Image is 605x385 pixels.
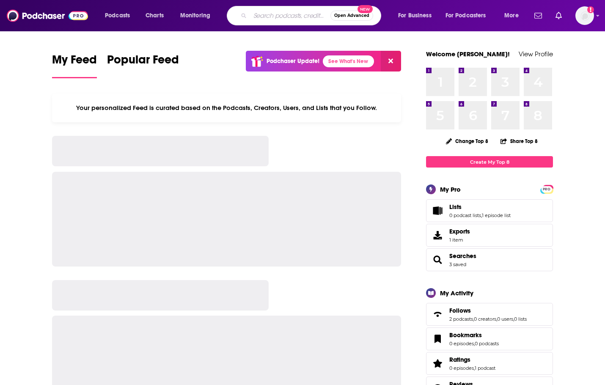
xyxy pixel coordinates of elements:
span: My Feed [52,52,97,72]
button: Change Top 8 [441,136,493,146]
span: Bookmarks [449,331,482,339]
a: Lists [429,205,446,217]
a: Bookmarks [429,333,446,345]
span: More [504,10,519,22]
a: 0 users [497,316,513,322]
a: Show notifications dropdown [552,8,565,23]
a: View Profile [519,50,553,58]
span: Ratings [426,352,553,375]
input: Search podcasts, credits, & more... [250,9,330,22]
a: 1 podcast [475,365,495,371]
p: Podchaser Update! [267,58,319,65]
span: Ratings [449,356,470,363]
span: Monitoring [180,10,210,22]
a: Welcome [PERSON_NAME]! [426,50,510,58]
a: 3 saved [449,261,466,267]
span: , [496,316,497,322]
button: Show profile menu [575,6,594,25]
a: My Feed [52,52,97,78]
span: Charts [146,10,164,22]
a: 1 episode list [482,212,511,218]
a: Create My Top 8 [426,156,553,168]
div: Search podcasts, credits, & more... [235,6,389,25]
span: Logged in as Ashley_Beenen [575,6,594,25]
span: , [481,212,482,218]
span: For Podcasters [445,10,486,22]
span: Podcasts [105,10,130,22]
a: 0 lists [514,316,527,322]
button: Open AdvancedNew [330,11,373,21]
span: Lists [426,199,553,222]
span: Popular Feed [107,52,179,72]
button: open menu [392,9,442,22]
a: 0 creators [474,316,496,322]
a: Follows [429,308,446,320]
button: open menu [99,9,141,22]
a: Bookmarks [449,331,499,339]
a: Lists [449,203,511,211]
span: Bookmarks [426,327,553,350]
a: Exports [426,224,553,247]
a: Searches [429,254,446,266]
span: For Business [398,10,432,22]
a: Ratings [429,357,446,369]
span: Exports [449,228,470,235]
span: Open Advanced [334,14,369,18]
a: 2 podcasts [449,316,473,322]
div: My Pro [440,185,461,193]
a: Popular Feed [107,52,179,78]
span: Lists [449,203,462,211]
a: See What's New [323,55,374,67]
button: Share Top 8 [500,133,538,149]
a: PRO [542,186,552,192]
span: , [513,316,514,322]
img: User Profile [575,6,594,25]
span: , [473,316,474,322]
a: 0 episodes [449,365,474,371]
a: Follows [449,307,527,314]
span: New [357,5,373,13]
a: Show notifications dropdown [531,8,545,23]
a: Charts [140,9,169,22]
span: Searches [426,248,553,271]
button: open menu [174,9,221,22]
a: 0 podcasts [475,341,499,346]
button: open menu [440,9,498,22]
span: Exports [429,229,446,241]
span: 1 item [449,237,470,243]
a: 0 podcast lists [449,212,481,218]
span: Follows [449,307,471,314]
div: My Activity [440,289,473,297]
img: Podchaser - Follow, Share and Rate Podcasts [7,8,88,24]
span: Follows [426,303,553,326]
a: 0 episodes [449,341,474,346]
svg: Add a profile image [587,6,594,13]
a: Searches [449,252,476,260]
a: Ratings [449,356,495,363]
button: open menu [498,9,529,22]
div: Your personalized Feed is curated based on the Podcasts, Creators, Users, and Lists that you Follow. [52,93,401,122]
